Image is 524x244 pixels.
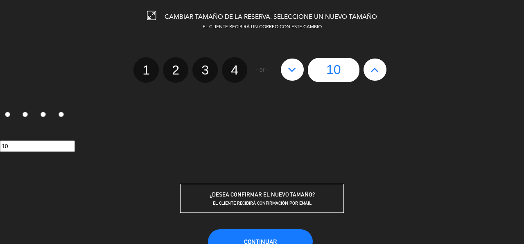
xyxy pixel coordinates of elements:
[222,57,247,83] label: 4
[163,57,188,83] label: 2
[165,14,377,20] span: CAMBIAR TAMAÑO DE LA RESERVA. SELECCIONE UN NUEVO TAMAÑO
[5,112,10,117] input: 1
[54,108,72,122] label: 4
[36,108,54,122] label: 3
[203,25,322,29] span: EL CLIENTE RECIBIRÁ UN CORREO CON ESTE CAMBIO
[18,108,36,122] label: 2
[59,112,64,117] input: 4
[192,57,218,83] label: 3
[213,200,312,206] span: EL CLIENTE RECIBIRÁ CONFIRMACIÓN POR EMAIL
[210,191,315,198] span: ¿DESEA CONFIRMAR EL NUEVO TAMAÑO?
[23,112,28,117] input: 2
[256,65,268,75] span: - or -
[41,112,46,117] input: 3
[133,57,159,83] label: 1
